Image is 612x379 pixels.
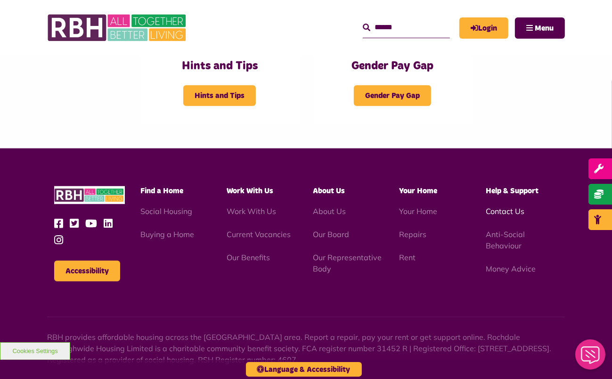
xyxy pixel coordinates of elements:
span: Help & Support [486,187,539,195]
input: Search [363,17,450,38]
a: Repairs [400,230,427,239]
span: Menu [535,25,554,32]
h3: Gender Pay Gap [332,59,453,74]
span: Work With Us [227,187,273,195]
span: Your Home [400,187,438,195]
iframe: Netcall Web Assistant for live chat [570,337,612,379]
a: Money Advice [486,264,536,273]
button: Accessibility [54,261,120,281]
button: Navigation [515,17,565,39]
span: Find a Home [140,187,183,195]
span: About Us [313,187,345,195]
img: RBH [54,186,125,205]
a: Contact Us [486,206,524,216]
a: Anti-Social Behaviour [486,230,525,250]
a: MyRBH [459,17,508,39]
h3: Hints and Tips [159,59,280,74]
a: Social Housing - open in a new tab [140,206,192,216]
span: Gender Pay Gap [354,85,431,106]
button: Language & Accessibility [246,362,362,377]
a: Work With Us [227,206,276,216]
p: RBH provides affordable housing across the [GEOGRAPHIC_DATA] area. Report a repair, pay your rent... [47,331,565,365]
a: Our Board [313,230,349,239]
a: Rent [400,253,416,262]
a: Our Representative Body [313,253,382,273]
a: Your Home [400,206,438,216]
span: Hints and Tips [183,85,256,106]
a: Current Vacancies [227,230,291,239]
img: RBH [47,9,188,46]
a: Our Benefits [227,253,270,262]
a: About Us [313,206,346,216]
a: Buying a Home [140,230,194,239]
